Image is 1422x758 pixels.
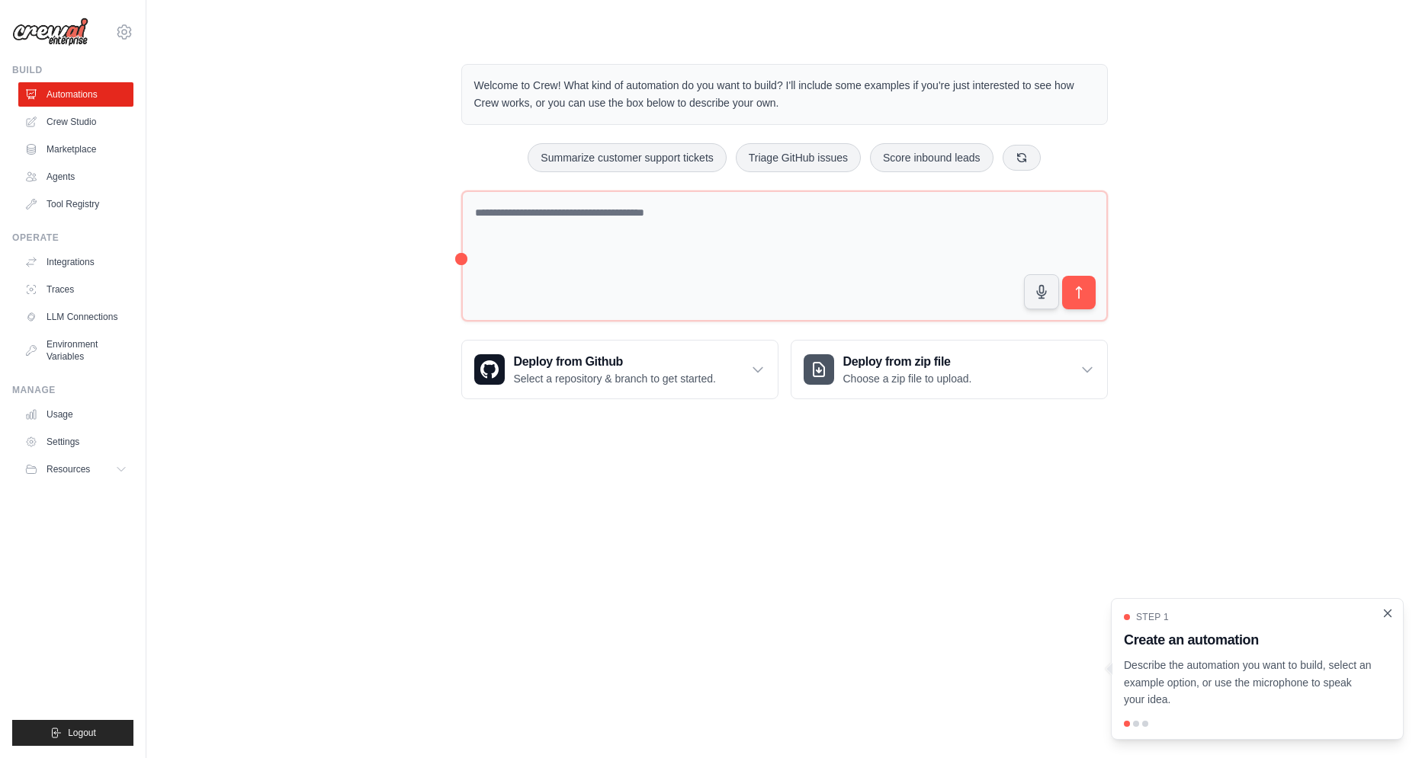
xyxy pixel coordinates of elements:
a: Agents [18,165,133,189]
button: Score inbound leads [870,143,993,172]
a: Settings [18,430,133,454]
button: Summarize customer support tickets [528,143,726,172]
a: Integrations [18,250,133,274]
h3: Create an automation [1124,629,1372,651]
a: Marketplace [18,137,133,162]
a: Usage [18,402,133,427]
div: Manage [12,384,133,396]
p: Welcome to Crew! What kind of automation do you want to build? I'll include some examples if you'... [474,77,1095,112]
span: Step 1 [1136,611,1169,623]
a: Tool Registry [18,192,133,216]
div: Operate [12,232,133,244]
h3: Deploy from zip file [843,353,972,371]
a: LLM Connections [18,305,133,329]
button: Resources [18,457,133,481]
iframe: Chat Widget [1346,685,1422,758]
a: Traces [18,277,133,302]
span: Logout [68,727,96,739]
h3: Deploy from Github [514,353,716,371]
button: Triage GitHub issues [736,143,861,172]
div: Build [12,64,133,76]
p: Describe the automation you want to build, select an example option, or use the microphone to spe... [1124,657,1372,708]
img: Logo [12,18,88,46]
p: Choose a zip file to upload. [843,371,972,386]
a: Automations [18,82,133,107]
a: Crew Studio [18,110,133,134]
button: Logout [12,720,133,746]
a: Environment Variables [18,332,133,369]
p: Select a repository & branch to get started. [514,371,716,386]
button: Close walkthrough [1382,607,1394,619]
span: Resources [47,463,90,475]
